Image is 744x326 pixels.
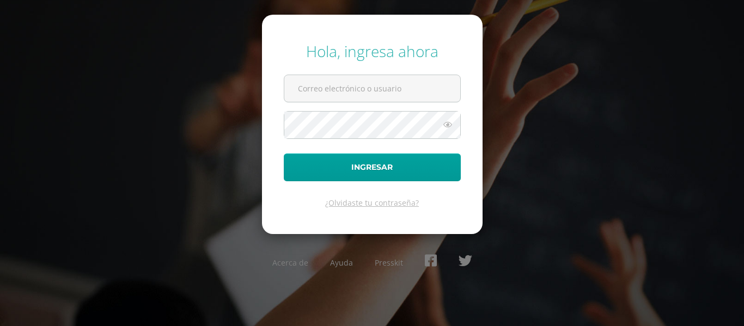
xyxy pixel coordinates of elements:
[330,257,353,268] a: Ayuda
[284,41,461,61] div: Hola, ingresa ahora
[375,257,403,268] a: Presskit
[284,153,461,181] button: Ingresar
[284,75,460,102] input: Correo electrónico o usuario
[272,257,308,268] a: Acerca de
[325,198,419,208] a: ¿Olvidaste tu contraseña?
